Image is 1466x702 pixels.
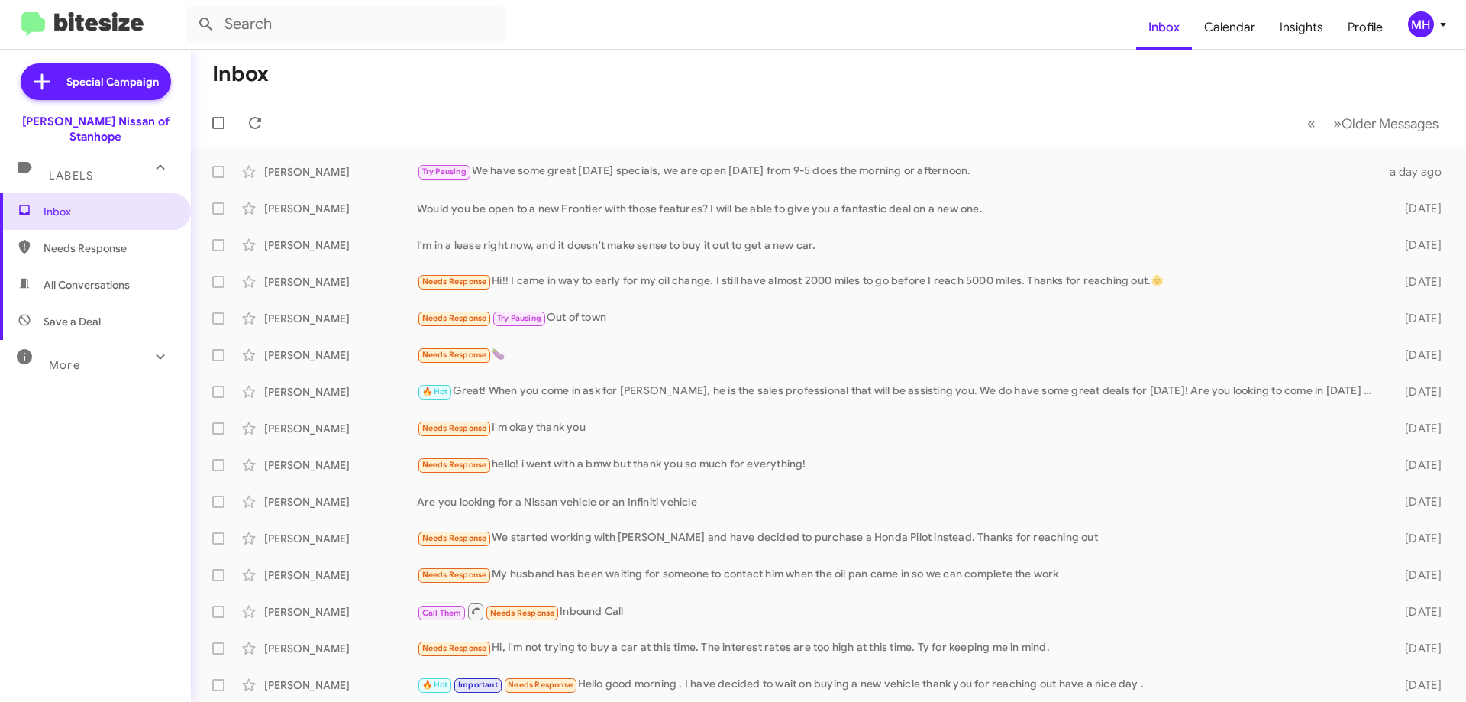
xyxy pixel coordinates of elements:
[264,531,417,546] div: [PERSON_NAME]
[1395,11,1449,37] button: MH
[417,309,1380,327] div: Out of town
[66,74,159,89] span: Special Campaign
[417,602,1380,621] div: Inbound Call
[1380,238,1454,253] div: [DATE]
[1380,274,1454,290] div: [DATE]
[49,169,93,183] span: Labels
[44,314,101,329] span: Save a Deal
[1192,5,1267,50] a: Calendar
[422,570,487,580] span: Needs Response
[417,383,1380,400] div: Great! When you come in ask for [PERSON_NAME], he is the sales professional that will be assistin...
[44,204,173,219] span: Inbox
[264,604,417,620] div: [PERSON_NAME]
[264,494,417,510] div: [PERSON_NAME]
[417,529,1380,547] div: We started working with [PERSON_NAME] and have decided to purchase a Honda Pilot instead. Thanks ...
[264,568,417,583] div: [PERSON_NAME]
[212,62,269,86] h1: Inbox
[422,387,448,396] span: 🔥 Hot
[1380,604,1454,620] div: [DATE]
[422,313,487,323] span: Needs Response
[1380,458,1454,473] div: [DATE]
[1267,5,1335,50] a: Insights
[264,348,417,363] div: [PERSON_NAME]
[1333,114,1342,133] span: »
[1299,108,1448,139] nav: Page navigation example
[422,423,487,433] span: Needs Response
[422,167,467,176] span: Try Pausing
[422,643,487,653] span: Needs Response
[264,238,417,253] div: [PERSON_NAME]
[1380,421,1454,436] div: [DATE]
[1136,5,1192,50] a: Inbox
[1380,531,1454,546] div: [DATE]
[422,680,448,690] span: 🔥 Hot
[264,201,417,216] div: [PERSON_NAME]
[417,494,1380,510] div: Are you looking for a Nissan vehicle or an Infiniti vehicle
[49,358,80,372] span: More
[1335,5,1395,50] a: Profile
[1380,164,1454,180] div: a day ago
[422,350,487,360] span: Needs Response
[1324,108,1448,139] button: Next
[490,608,555,618] span: Needs Response
[417,639,1380,657] div: Hi, I'm not trying to buy a car at this time. The interest rates are too high at this time. Ty fo...
[1380,201,1454,216] div: [DATE]
[417,566,1380,584] div: My husband has been waiting for someone to contact him when the oil pan came in so we can complet...
[185,6,505,43] input: Search
[1380,348,1454,363] div: [DATE]
[497,313,541,323] span: Try Pausing
[422,460,487,470] span: Needs Response
[264,641,417,656] div: [PERSON_NAME]
[417,456,1380,474] div: hello! i went with a bmw but thank you so much for everything!
[1380,678,1454,693] div: [DATE]
[417,201,1380,216] div: Would you be open to a new Frontier with those features? I will be able to give you a fantastic d...
[508,680,573,690] span: Needs Response
[1380,641,1454,656] div: [DATE]
[417,346,1380,364] div: 🍆
[1298,108,1325,139] button: Previous
[422,277,487,286] span: Needs Response
[264,678,417,693] div: [PERSON_NAME]
[264,164,417,180] div: [PERSON_NAME]
[417,419,1380,437] div: I'm okay thank you
[264,458,417,473] div: [PERSON_NAME]
[422,608,462,618] span: Call Them
[417,676,1380,694] div: Hello good morning . I have decided to wait on buying a new vehicle thank you for reaching out ha...
[21,63,171,100] a: Special Campaign
[417,163,1380,180] div: We have some great [DATE] specials, we are open [DATE] from 9-5 does the morning or afternoon.
[417,273,1380,290] div: Hi!! I came in way to early for my oil change. I still have almost 2000 miles to go before I reac...
[44,241,173,256] span: Needs Response
[1408,11,1434,37] div: MH
[458,680,498,690] span: Important
[1380,311,1454,326] div: [DATE]
[1380,494,1454,510] div: [DATE]
[422,533,487,543] span: Needs Response
[1307,114,1316,133] span: «
[264,384,417,400] div: [PERSON_NAME]
[264,311,417,326] div: [PERSON_NAME]
[44,277,130,293] span: All Conversations
[264,421,417,436] div: [PERSON_NAME]
[1380,568,1454,583] div: [DATE]
[1380,384,1454,400] div: [DATE]
[417,238,1380,253] div: I'm in a lease right now, and it doesn't make sense to buy it out to get a new car.
[1342,115,1439,132] span: Older Messages
[264,274,417,290] div: [PERSON_NAME]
